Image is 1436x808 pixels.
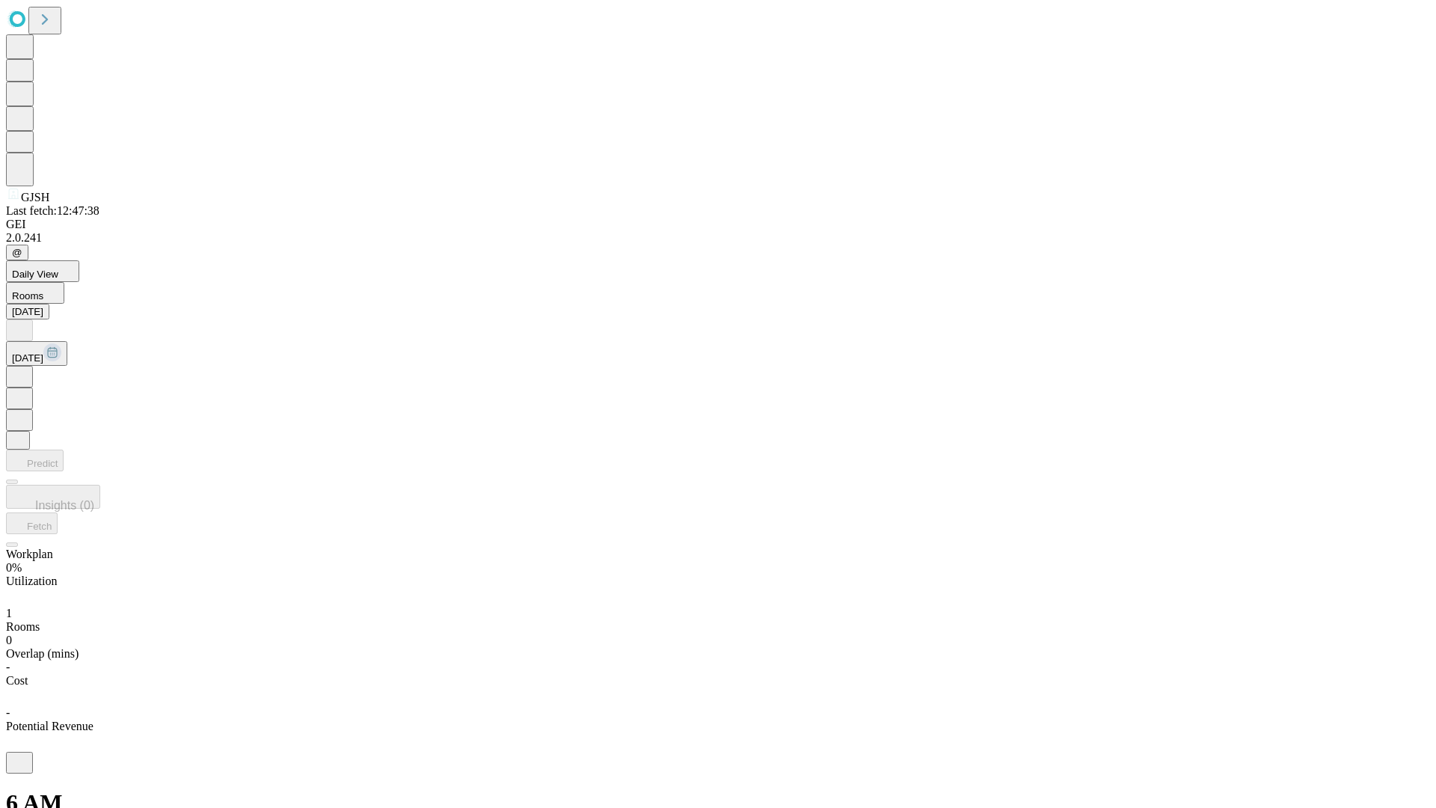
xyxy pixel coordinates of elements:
div: 2.0.241 [6,231,1430,245]
button: @ [6,245,28,260]
span: Potential Revenue [6,720,93,732]
span: Overlap (mins) [6,647,79,660]
div: GEI [6,218,1430,231]
span: Rooms [6,620,40,633]
span: Rooms [12,290,43,302]
span: 0% [6,561,22,574]
span: Workplan [6,548,53,560]
span: - [6,706,10,719]
button: [DATE] [6,304,49,319]
button: Fetch [6,512,58,534]
button: Insights (0) [6,485,100,509]
button: [DATE] [6,341,67,366]
span: @ [12,247,22,258]
span: Cost [6,674,28,687]
span: [DATE] [12,352,43,364]
span: - [6,661,10,673]
span: 0 [6,634,12,646]
span: Last fetch: 12:47:38 [6,204,99,217]
span: GJSH [21,191,49,203]
span: Daily View [12,269,58,280]
span: 1 [6,607,12,619]
button: Daily View [6,260,79,282]
span: Utilization [6,575,57,587]
span: Insights (0) [35,499,94,512]
button: Predict [6,450,64,471]
button: Rooms [6,282,64,304]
